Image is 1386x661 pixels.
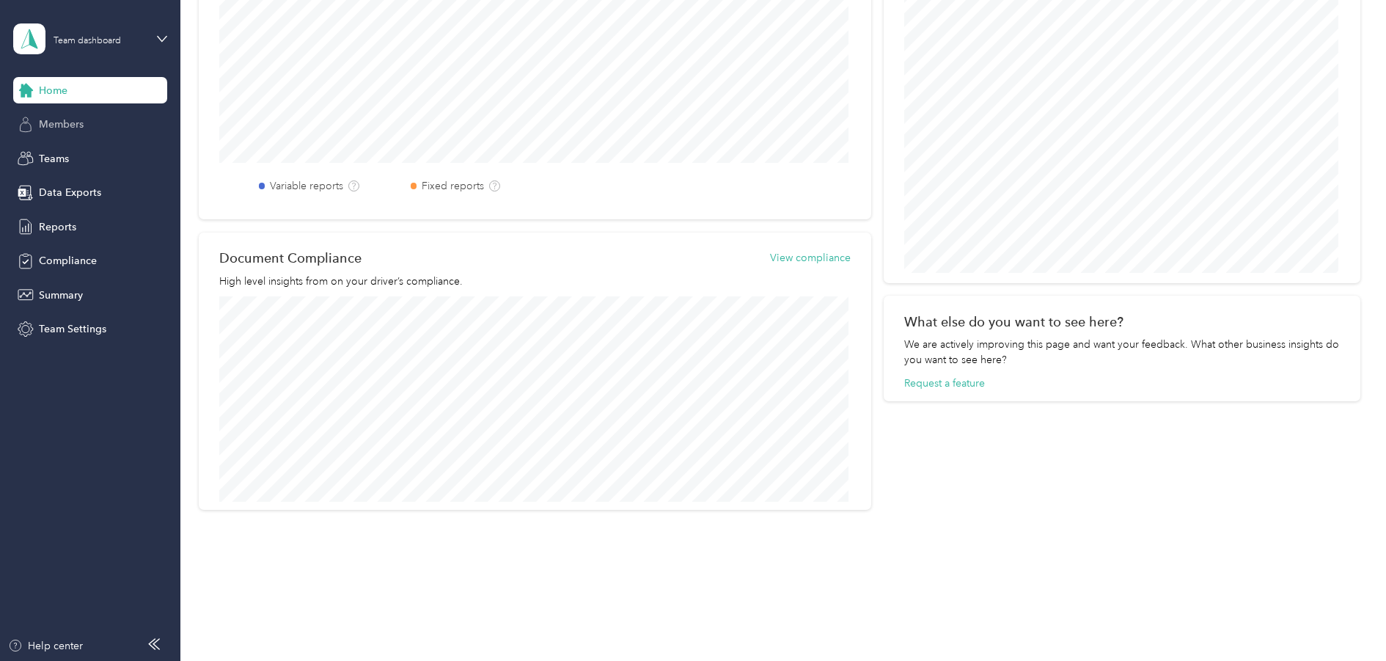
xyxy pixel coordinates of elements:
button: View compliance [770,250,851,266]
label: Variable reports [270,178,343,194]
button: Help center [8,638,83,654]
h2: Document Compliance [219,250,362,266]
span: Home [39,83,67,98]
label: Fixed reports [422,178,484,194]
iframe: Everlance-gr Chat Button Frame [1304,579,1386,661]
span: Summary [39,288,83,303]
p: High level insights from on your driver’s compliance. [219,274,851,289]
span: Teams [39,151,69,167]
div: What else do you want to see here? [904,314,1340,329]
div: We are actively improving this page and want your feedback. What other business insights do you w... [904,337,1340,368]
span: Members [39,117,84,132]
span: Data Exports [39,185,101,200]
span: Team Settings [39,321,106,337]
button: Request a feature [904,376,985,391]
span: Compliance [39,253,97,269]
div: Team dashboard [54,37,121,45]
span: Reports [39,219,76,235]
